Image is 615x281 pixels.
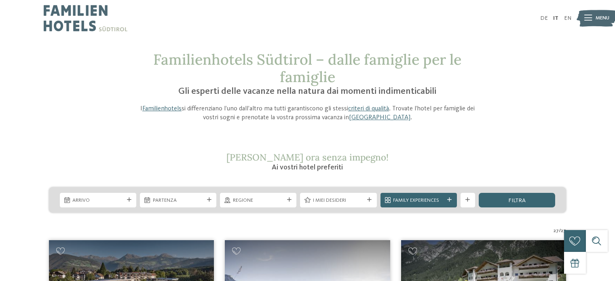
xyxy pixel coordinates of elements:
span: / [559,227,561,235]
span: Ai vostri hotel preferiti [272,164,343,171]
a: EN [564,15,571,21]
span: filtra [508,198,526,203]
span: [PERSON_NAME] ora senza impegno! [226,151,389,163]
a: Familienhotels [142,106,182,112]
span: Family Experiences [393,197,444,204]
span: Partenza [153,197,204,204]
span: I miei desideri [313,197,364,204]
span: 27 [561,227,566,235]
p: I si differenziano l’uno dall’altro ma tutti garantiscono gli stessi . Trovate l’hotel per famigl... [135,104,481,123]
span: Menu [596,15,609,22]
a: IT [553,15,558,21]
a: criteri di qualità [348,106,389,112]
span: Regione [233,197,284,204]
span: Familienhotels Südtirol – dalle famiglie per le famiglie [153,50,461,86]
span: Gli esperti delle vacanze nella natura dai momenti indimenticabili [178,87,436,96]
span: Arrivo [72,197,123,204]
a: DE [540,15,548,21]
span: 27 [554,227,559,235]
a: [GEOGRAPHIC_DATA] [349,114,410,121]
